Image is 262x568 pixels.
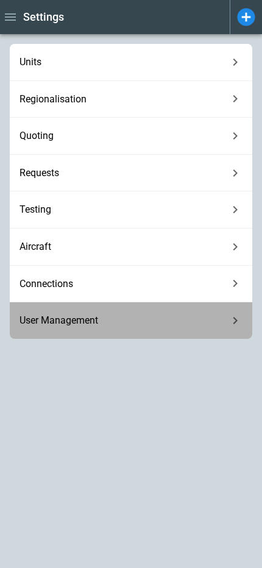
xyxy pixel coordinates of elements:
span: Aircraft [19,241,228,253]
div: Regionalisation [10,81,252,118]
span: Regionalisation [19,93,228,105]
div: User Management [10,302,252,339]
div: Connections [10,266,252,303]
div: Testing [10,191,252,229]
div: Requests [10,155,252,192]
div: Units [10,44,252,81]
span: Requests [19,167,228,179]
div: Aircraft [10,229,252,266]
span: Testing [19,204,228,216]
span: Connections [19,278,228,290]
span: User Management [19,314,228,327]
span: Quoting [19,130,228,142]
h1: Settings [23,10,64,24]
div: Quoting [10,118,252,155]
span: Units [19,56,228,68]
